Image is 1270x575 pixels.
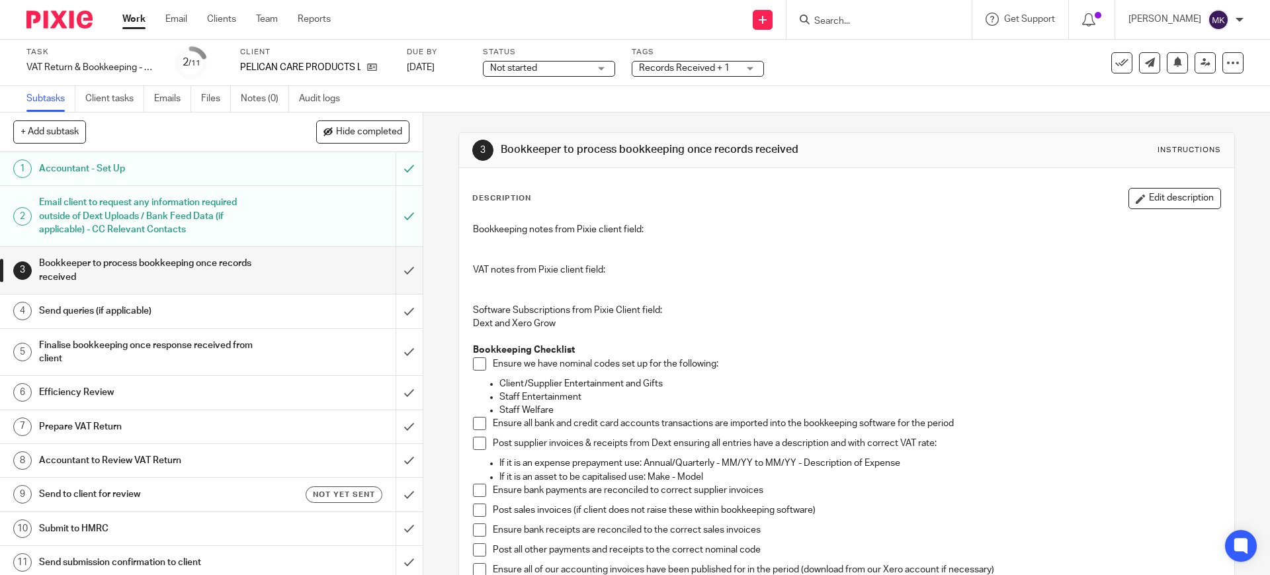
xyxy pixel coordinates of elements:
a: Work [122,13,146,26]
a: Clients [207,13,236,26]
p: Ensure all bank and credit card accounts transactions are imported into the bookkeeping software ... [493,417,1220,430]
h1: Efficiency Review [39,382,268,402]
p: Bookkeeping notes from Pixie client field: [473,223,1220,236]
h1: Bookkeeper to process bookkeeping once records received [501,143,875,157]
a: Subtasks [26,86,75,112]
span: Hide completed [336,127,402,138]
p: Staff Welfare [499,404,1220,417]
div: 1 [13,159,32,178]
p: Ensure we have nominal codes set up for the following: [493,357,1220,371]
div: Instructions [1158,145,1221,155]
p: If it is an expense prepayment use: Annual/Quarterly - MM/YY to MM/YY - Description of Expense [499,457,1220,470]
h1: Email client to request any information required outside of Dext Uploads / Bank Feed Data (if app... [39,193,268,240]
div: 2 [183,55,200,70]
h1: Prepare VAT Return [39,417,268,437]
p: Client/Supplier Entertainment and Gifts [499,377,1220,390]
label: Due by [407,47,466,58]
a: Audit logs [299,86,350,112]
div: 5 [13,343,32,361]
p: Post all other payments and receipts to the correct nominal code [493,543,1220,556]
label: Task [26,47,159,58]
p: Staff Entertainment [499,390,1220,404]
a: Email [165,13,187,26]
a: Files [201,86,231,112]
span: [DATE] [407,63,435,72]
button: + Add subtask [13,120,86,143]
img: svg%3E [1208,9,1229,30]
span: Records Received + 1 [639,64,730,73]
div: VAT Return & Bookkeeping - Quarterly - [DATE] - [DATE] [26,61,159,74]
h1: Finalise bookkeeping once response received from client [39,335,268,369]
h1: Accountant to Review VAT Return [39,451,268,470]
label: Status [483,47,615,58]
p: If it is an asset to be capitalised use: Make - Model [499,470,1220,484]
strong: Bookkeeping Checklist [473,345,575,355]
div: 7 [13,418,32,436]
label: Client [240,47,390,58]
a: Team [256,13,278,26]
p: Software Subscriptions from Pixie Client field: [473,304,1220,317]
a: Reports [298,13,331,26]
button: Hide completed [316,120,409,143]
h1: Submit to HMRC [39,519,268,539]
p: Post sales invoices (if client does not raise these within bookkeeping software) [493,504,1220,517]
img: Pixie [26,11,93,28]
span: Get Support [1004,15,1055,24]
p: PELICAN CARE PRODUCTS LTD [240,61,360,74]
a: Client tasks [85,86,144,112]
div: 4 [13,302,32,320]
a: Notes (0) [241,86,289,112]
p: Ensure bank receipts are reconciled to the correct sales invoices [493,523,1220,537]
p: Description [472,193,531,204]
small: /11 [189,60,200,67]
p: Post supplier invoices & receipts from Dext ensuring all entries have a description and with corr... [493,437,1220,450]
p: Dext and Xero Grow [473,317,1220,330]
div: 3 [472,140,493,161]
div: 11 [13,553,32,572]
div: 9 [13,485,32,504]
button: Edit description [1128,188,1221,209]
div: 3 [13,261,32,280]
label: Tags [632,47,764,58]
h1: Send to client for review [39,484,268,504]
div: 2 [13,207,32,226]
div: 8 [13,451,32,470]
input: Search [813,16,932,28]
h1: Accountant - Set Up [39,159,268,179]
div: 6 [13,383,32,402]
h1: Send queries (if applicable) [39,301,268,321]
h1: Bookkeeper to process bookkeeping once records received [39,253,268,287]
div: 10 [13,519,32,538]
h1: Send submission confirmation to client [39,553,268,572]
div: VAT Return &amp; Bookkeeping - Quarterly - June - August, 2025 [26,61,159,74]
p: [PERSON_NAME] [1128,13,1201,26]
p: Ensure bank payments are reconciled to correct supplier invoices [493,484,1220,497]
span: Not yet sent [313,489,375,500]
a: Emails [154,86,191,112]
p: VAT notes from Pixie client field: [473,263,1220,277]
span: Not started [490,64,537,73]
